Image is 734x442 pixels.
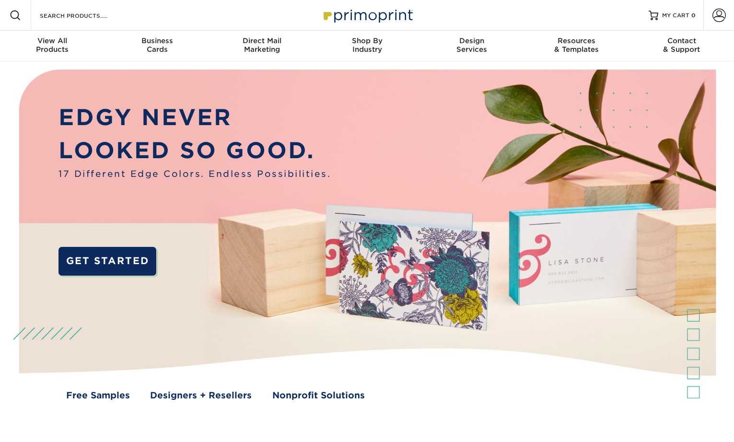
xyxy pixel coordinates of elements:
input: SEARCH PRODUCTS..... [39,10,132,21]
a: Designers + Resellers [150,389,252,402]
div: Marketing [210,36,315,54]
div: Services [419,36,524,54]
span: Resources [524,36,629,45]
span: 0 [691,12,696,19]
p: LOOKED SO GOOD. [58,134,331,167]
span: MY CART [662,12,689,20]
div: Industry [315,36,419,54]
span: 17 Different Edge Colors. Endless Possibilities. [58,167,331,181]
div: & Support [629,36,734,54]
a: Shop ByIndustry [315,31,419,61]
a: Direct MailMarketing [210,31,315,61]
img: Primoprint [319,5,415,25]
p: EDGY NEVER [58,101,331,134]
span: Business [105,36,210,45]
a: BusinessCards [105,31,210,61]
div: & Templates [524,36,629,54]
div: Cards [105,36,210,54]
span: Contact [629,36,734,45]
a: Nonprofit Solutions [272,389,365,402]
a: DesignServices [419,31,524,61]
span: Direct Mail [210,36,315,45]
a: Free Samples [66,389,130,402]
span: Shop By [315,36,419,45]
span: Design [419,36,524,45]
a: Resources& Templates [524,31,629,61]
a: Contact& Support [629,31,734,61]
a: GET STARTED [58,247,156,276]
